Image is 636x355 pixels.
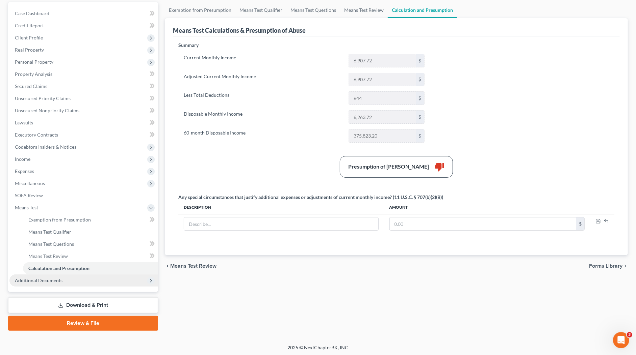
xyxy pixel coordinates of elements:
[15,59,53,65] span: Personal Property
[9,92,158,105] a: Unsecured Priority Claims
[349,92,416,105] input: 0.00
[340,2,388,18] a: Means Test Review
[622,263,628,269] i: chevron_right
[165,2,235,18] a: Exemption from Presumption
[28,241,74,247] span: Means Test Questions
[9,117,158,129] a: Lawsuits
[416,129,424,142] div: $
[9,129,158,141] a: Executory Contracts
[9,68,158,80] a: Property Analysis
[15,47,44,53] span: Real Property
[15,132,58,138] span: Executory Contracts
[15,95,71,101] span: Unsecured Priority Claims
[576,217,584,230] div: $
[15,193,43,198] span: SOFA Review
[9,7,158,20] a: Case Dashboard
[9,105,158,117] a: Unsecured Nonpriority Claims
[15,71,52,77] span: Property Analysis
[184,217,378,230] input: Describe...
[627,332,632,337] span: 3
[180,129,346,143] label: 60-month Disposable Income
[15,168,34,174] span: Expenses
[613,332,629,348] iframe: Intercom live chat
[28,265,90,271] span: Calculation and Presumption
[28,253,68,259] span: Means Test Review
[9,189,158,202] a: SOFA Review
[178,42,430,49] p: Summary
[416,92,424,105] div: $
[416,54,424,67] div: $
[15,23,44,28] span: Credit Report
[165,263,170,269] i: chevron_left
[286,2,340,18] a: Means Test Questions
[28,229,71,235] span: Means Test Qualifier
[416,111,424,123] div: $
[173,26,306,34] div: Means Test Calculations & Presumption of Abuse
[178,201,384,214] th: Description
[589,263,628,269] button: Forms Library chevron_right
[8,316,158,331] a: Review & File
[348,163,429,171] div: Presumption of [PERSON_NAME]
[589,263,622,269] span: Forms Library
[349,111,416,123] input: 0.00
[170,263,217,269] span: Means Test Review
[15,180,45,186] span: Miscellaneous
[434,162,444,172] i: thumb_down
[15,156,30,162] span: Income
[9,20,158,32] a: Credit Report
[8,297,158,313] a: Download & Print
[349,129,416,142] input: 0.00
[180,73,346,86] label: Adjusted Current Monthly Income
[390,217,576,230] input: 0.00
[23,238,158,250] a: Means Test Questions
[180,91,346,105] label: Less Total Deductions
[15,205,38,210] span: Means Test
[9,80,158,92] a: Secured Claims
[349,73,416,86] input: 0.00
[165,263,217,269] button: chevron_left Means Test Review
[180,54,346,67] label: Current Monthly Income
[15,144,76,150] span: Codebtors Insiders & Notices
[416,73,424,86] div: $
[15,35,43,40] span: Client Profile
[23,226,158,238] a: Means Test Qualifier
[388,2,457,18] a: Calculation and Presumption
[23,250,158,262] a: Means Test Review
[15,108,79,113] span: Unsecured Nonpriority Claims
[349,54,416,67] input: 0.00
[15,83,47,89] span: Secured Claims
[178,194,443,201] div: Any special circumstances that justify additional expenses or adjustments of current monthly inco...
[23,214,158,226] a: Exemption from Presumption
[235,2,286,18] a: Means Test Qualifier
[23,262,158,274] a: Calculation and Presumption
[15,277,62,283] span: Additional Documents
[15,10,49,16] span: Case Dashboard
[180,110,346,124] label: Disposable Monthly Income
[15,120,33,125] span: Lawsuits
[28,217,91,223] span: Exemption from Presumption
[384,201,590,214] th: Amount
